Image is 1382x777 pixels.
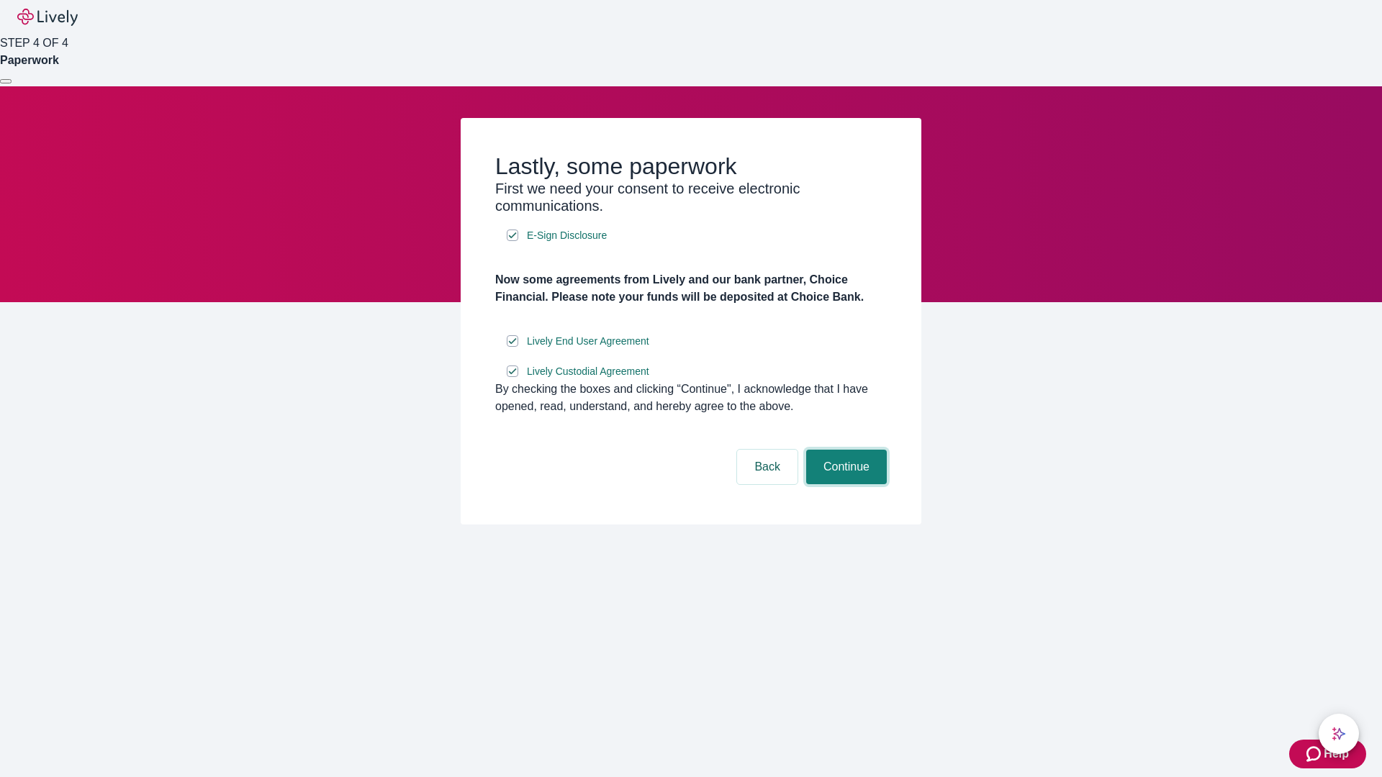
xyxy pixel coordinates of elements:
[524,363,652,381] a: e-sign disclosure document
[1306,745,1324,763] svg: Zendesk support icon
[1332,727,1346,741] svg: Lively AI Assistant
[527,334,649,349] span: Lively End User Agreement
[17,9,78,26] img: Lively
[527,364,649,379] span: Lively Custodial Agreement
[1289,740,1366,768] button: Zendesk support iconHelp
[495,381,887,415] div: By checking the boxes and clicking “Continue", I acknowledge that I have opened, read, understand...
[495,271,887,306] h4: Now some agreements from Lively and our bank partner, Choice Financial. Please note your funds wi...
[495,153,887,180] h2: Lastly, some paperwork
[1319,714,1359,754] button: chat
[1324,745,1349,763] span: Help
[524,227,610,245] a: e-sign disclosure document
[737,450,798,484] button: Back
[524,332,652,350] a: e-sign disclosure document
[527,228,607,243] span: E-Sign Disclosure
[806,450,887,484] button: Continue
[495,180,887,214] h3: First we need your consent to receive electronic communications.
